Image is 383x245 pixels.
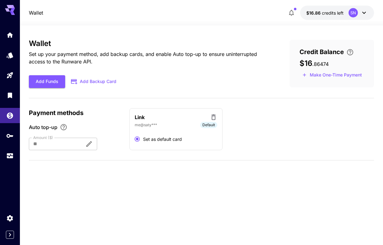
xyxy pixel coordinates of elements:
span: credits left [322,10,344,16]
span: . 86474 [312,61,329,67]
div: Usage [6,152,14,160]
button: Enable Auto top-up to ensure uninterrupted service. We'll automatically bill the chosen amount wh... [57,123,70,131]
button: Add Funds [29,75,65,88]
p: Payment methods [29,108,122,118]
button: Expand sidebar [6,231,14,239]
span: Auto top-up [29,123,57,131]
button: $16.86474SN [300,6,374,20]
button: Make a one-time, non-recurring payment [300,70,365,80]
p: Link [135,113,145,121]
div: Home [6,31,14,39]
nav: breadcrumb [29,9,43,16]
button: Enter your card details and choose an Auto top-up amount to avoid service interruptions. We'll au... [344,49,356,56]
div: API Keys [6,132,14,140]
div: Models [6,51,14,59]
button: Add Backup Card [65,76,123,88]
span: Credit Balance [300,47,344,57]
span: $16.86 [306,10,322,16]
a: Wallet [29,9,43,16]
div: $16.86474 [306,10,344,16]
div: Library [6,91,14,99]
div: Wallet [6,110,14,118]
span: Set as default card [143,136,182,142]
span: Default [200,122,217,128]
span: $16 [300,59,312,68]
div: Playground [6,72,14,79]
label: Amount ($) [33,135,53,140]
p: Set up your payment method, add backup cards, and enable Auto top-up to ensure uninterrupted acce... [29,50,270,65]
div: SN [349,8,358,17]
div: Settings [6,214,14,222]
h3: Wallet [29,39,270,48]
